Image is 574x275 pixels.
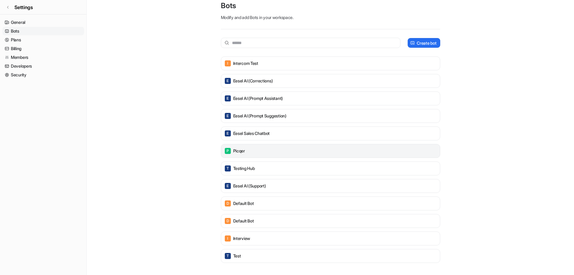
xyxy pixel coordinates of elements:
p: testing hub [233,165,255,171]
button: Create bot [408,38,440,48]
p: test [233,253,241,259]
a: Billing [2,44,84,53]
p: eesel AI (Prompt Assistant) [233,95,283,101]
span: E [225,78,231,84]
p: Create bot [417,40,436,46]
span: E [225,183,231,189]
span: Settings [14,4,33,11]
span: T [225,253,231,259]
a: Developers [2,62,84,70]
span: T [225,165,231,171]
p: eesel AI (Corrections) [233,78,273,84]
a: General [2,18,84,27]
span: D [225,218,231,224]
p: Intercom Test [233,60,258,66]
span: I [225,60,231,66]
p: picqer [233,148,245,154]
p: Default Bot [233,218,254,224]
p: Default Bot [233,200,254,206]
a: Plans [2,36,84,44]
span: D [225,200,231,206]
a: Members [2,53,84,62]
p: Modify and add Bots in your workspace. [221,14,440,21]
span: P [225,148,231,154]
p: eesel Sales Chatbot [233,130,270,136]
p: eesel AI (Prompt Suggestion) [233,113,287,119]
span: I [225,235,231,241]
span: E [225,113,231,119]
span: E [225,95,231,101]
a: Bots [2,27,84,35]
p: Bots [221,1,440,11]
a: Security [2,71,84,79]
img: create [410,41,415,45]
span: E [225,130,231,136]
p: interview [233,235,250,241]
p: eesel AI (Support) [233,183,266,189]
